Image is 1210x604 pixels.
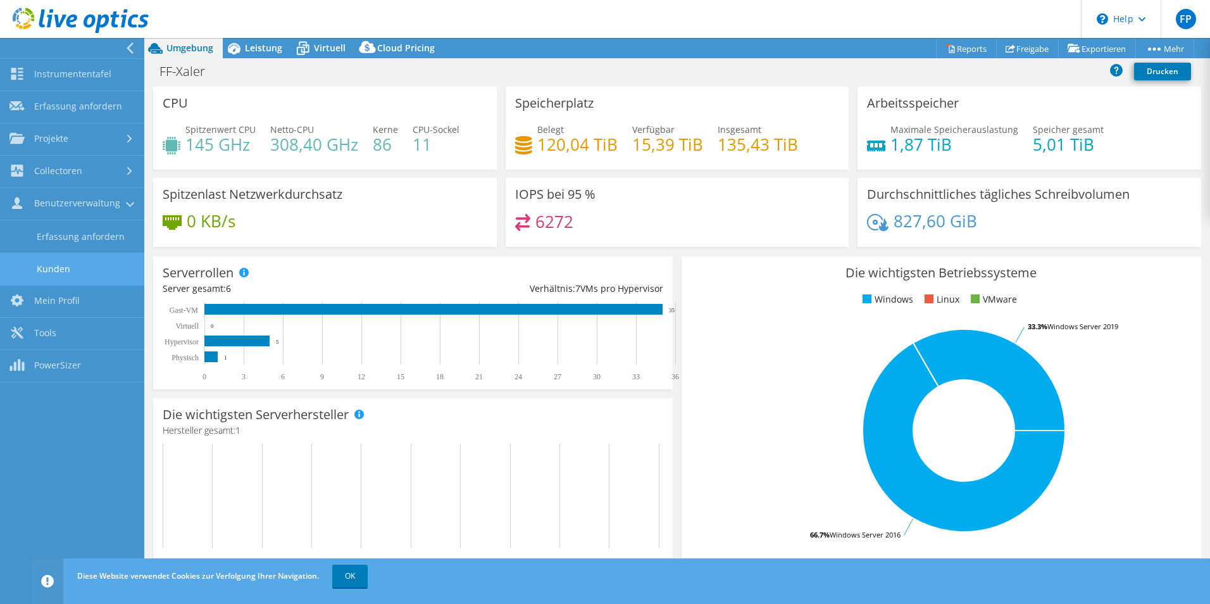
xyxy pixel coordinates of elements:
a: Freigabe [996,39,1059,58]
h4: 11 [413,137,459,151]
h3: CPU [163,96,188,110]
text: Hypervisor [165,337,199,346]
a: Exportieren [1058,39,1136,58]
h3: Speicherplatz [515,96,594,110]
h4: Hersteller gesamt: [163,424,663,437]
h1: FF-Xaler [154,65,225,79]
h4: 5,01 TiB [1033,137,1104,151]
li: VMware [968,293,1017,306]
text: 24 [515,372,522,381]
h4: 6272 [535,215,573,229]
span: Umgebung [166,42,213,54]
a: OK [332,565,368,588]
text: 36 [671,372,679,381]
a: Reports [936,39,997,58]
text: Physisch [172,353,199,362]
h4: 135,43 TiB [718,137,798,151]
h4: 86 [373,137,398,151]
tspan: 33.3% [1028,322,1047,331]
span: Virtuell [314,42,346,54]
text: 1 [224,355,227,361]
span: Diese Website verwendet Cookies zur Verfolgung Ihrer Navigation. [77,570,319,581]
div: Verhältnis: VMs pro Hypervisor [413,282,663,296]
text: 35 [669,307,675,313]
span: FP [1176,9,1196,29]
span: Belegt [537,123,564,135]
span: Insgesamt [718,123,761,135]
span: Kerne [373,123,398,135]
span: CPU-Sockel [413,123,459,135]
text: 0 [211,323,214,329]
h3: IOPS bei 95 % [515,187,596,201]
h4: 145 GHz [185,137,256,151]
span: 1 [235,424,240,436]
h3: Durchschnittliches tägliches Schreibvolumen [867,187,1130,201]
text: 5 [276,339,279,345]
span: Leistung [245,42,282,54]
h4: 308,40 GHz [270,137,358,151]
text: 33 [632,372,640,381]
span: Cloud Pricing [377,42,435,54]
li: Windows [859,293,913,306]
h4: 827,60 GiB [894,214,977,228]
h4: 1,87 TiB [890,137,1018,151]
text: 15 [397,372,404,381]
tspan: Windows Server 2016 [830,530,901,539]
tspan: Windows Server 2019 [1047,322,1118,331]
h3: Spitzenlast Netzwerkdurchsatz [163,187,342,201]
text: 3 [242,372,246,381]
text: 21 [475,372,483,381]
span: Speicher gesamt [1033,123,1104,135]
text: 30 [593,372,601,381]
svg: \n [1097,13,1108,25]
span: Netto-CPU [270,123,314,135]
text: 9 [320,372,324,381]
text: Gast-VM [170,306,199,315]
span: 7 [575,282,580,294]
text: 0 [203,372,206,381]
text: Virtuell [175,322,199,330]
h4: 15,39 TiB [632,137,703,151]
text: 12 [358,372,365,381]
div: Server gesamt: [163,282,413,296]
a: Drucken [1134,63,1191,80]
a: Mehr [1135,39,1194,58]
span: 6 [226,282,231,294]
h3: Arbeitsspeicher [867,96,959,110]
li: Linux [921,293,959,306]
span: Spitzenwert CPU [185,123,256,135]
h3: Die wichtigsten Betriebssysteme [691,266,1192,280]
span: Verfügbar [632,123,675,135]
h3: Serverrollen [163,266,234,280]
h3: Die wichtigsten Serverhersteller [163,408,349,422]
text: 18 [436,372,444,381]
text: 27 [554,372,561,381]
span: Maximale Speicherauslastung [890,123,1018,135]
h4: 120,04 TiB [537,137,618,151]
h4: 0 KB/s [187,214,235,228]
tspan: 66.7% [810,530,830,539]
text: 6 [281,372,285,381]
